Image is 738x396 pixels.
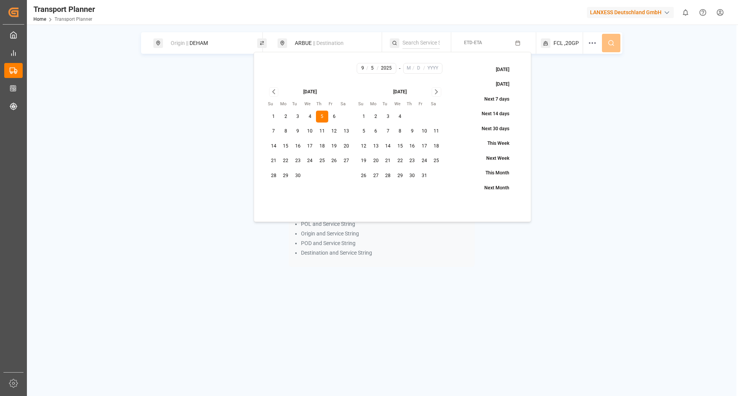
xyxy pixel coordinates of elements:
[166,36,249,50] div: DEHAM
[564,39,579,47] span: ,20GP
[370,111,382,123] button: 2
[406,125,419,138] button: 9
[370,125,382,138] button: 6
[430,125,443,138] button: 11
[268,125,280,138] button: 7
[406,170,419,182] button: 30
[280,111,292,123] button: 2
[432,87,441,97] button: Go to next month
[316,111,328,123] button: 5
[370,140,382,152] button: 13
[33,17,46,22] a: Home
[358,170,370,182] button: 26
[394,111,406,123] button: 4
[304,125,316,138] button: 10
[280,170,292,182] button: 29
[292,170,304,182] button: 30
[280,101,292,108] th: Monday
[394,125,406,138] button: 8
[304,155,316,167] button: 24
[412,65,414,72] span: /
[464,122,517,136] button: Next 30 days
[394,155,406,167] button: 22
[393,89,407,96] div: [DATE]
[358,111,370,123] button: 1
[468,167,517,180] button: This Month
[418,140,430,152] button: 17
[303,89,317,96] div: [DATE]
[464,40,482,45] span: ETD-ETA
[394,170,406,182] button: 29
[304,140,316,152] button: 17
[382,155,394,167] button: 21
[377,65,379,72] span: /
[430,101,443,108] th: Saturday
[677,4,694,21] button: show 0 new notifications
[456,36,531,51] button: ETD-ETA
[382,101,394,108] th: Tuesday
[268,111,280,123] button: 1
[313,40,344,46] span: || Destination
[370,155,382,167] button: 20
[382,111,394,123] button: 3
[469,152,517,165] button: Next Week
[423,65,425,72] span: /
[359,65,367,72] input: M
[368,65,377,72] input: D
[418,170,430,182] button: 31
[382,170,394,182] button: 28
[280,155,292,167] button: 22
[328,140,341,152] button: 19
[301,249,470,257] li: Destination and Service String
[280,125,292,138] button: 8
[478,63,517,76] button: [DATE]
[425,65,441,72] input: YYYY
[340,101,352,108] th: Saturday
[418,125,430,138] button: 10
[366,65,368,72] span: /
[418,101,430,108] th: Friday
[358,101,370,108] th: Sunday
[290,36,373,50] div: ARBUE
[478,78,517,91] button: [DATE]
[467,93,517,106] button: Next 7 days
[418,155,430,167] button: 24
[316,155,328,167] button: 25
[358,155,370,167] button: 19
[304,101,316,108] th: Wednesday
[394,140,406,152] button: 15
[587,7,674,18] div: LANXESS Deutschland GmbH
[587,5,677,20] button: LANXESS Deutschland GmbH
[292,111,304,123] button: 3
[328,101,341,108] th: Friday
[268,170,280,182] button: 28
[358,125,370,138] button: 5
[269,87,279,97] button: Go to previous month
[394,101,406,108] th: Wednesday
[340,125,352,138] button: 13
[399,63,401,74] div: -
[406,101,419,108] th: Thursday
[316,140,328,152] button: 18
[292,101,304,108] th: Tuesday
[316,101,328,108] th: Thursday
[430,155,443,167] button: 25
[406,140,419,152] button: 16
[378,65,394,72] input: YYYY
[464,108,517,121] button: Next 14 days
[467,181,517,195] button: Next Month
[268,101,280,108] th: Sunday
[370,170,382,182] button: 27
[301,230,470,238] li: Origin and Service String
[292,140,304,152] button: 16
[340,155,352,167] button: 27
[470,137,517,151] button: This Week
[292,155,304,167] button: 23
[292,125,304,138] button: 9
[328,155,341,167] button: 26
[414,65,424,72] input: D
[301,220,470,228] li: POL and Service String
[553,39,563,47] span: FCL
[405,65,413,72] input: M
[33,3,95,15] div: Transport Planner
